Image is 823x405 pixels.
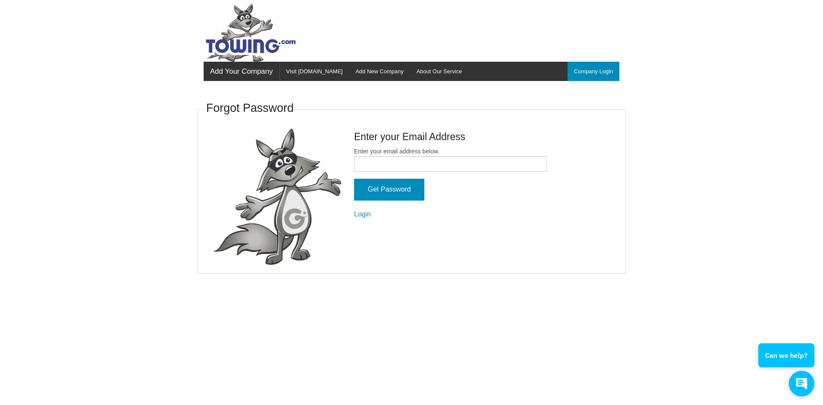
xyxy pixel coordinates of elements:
[354,210,371,218] a: Login
[213,129,341,265] img: fox-Presenting.png
[349,62,410,81] a: Add New Company
[354,156,547,172] input: Enter your email address below.
[354,179,424,201] input: Get Password
[752,320,823,405] iframe: Conversations
[280,62,349,81] a: Visit [DOMAIN_NAME]
[204,62,279,81] a: Add Your Company
[354,147,547,172] label: Enter your email address below.
[206,100,294,117] h3: Forgot Password
[354,130,547,144] h4: Enter your Email Address
[410,62,468,81] a: About Our Service
[204,3,298,62] img: Towing.com Logo
[568,62,619,81] a: Company Login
